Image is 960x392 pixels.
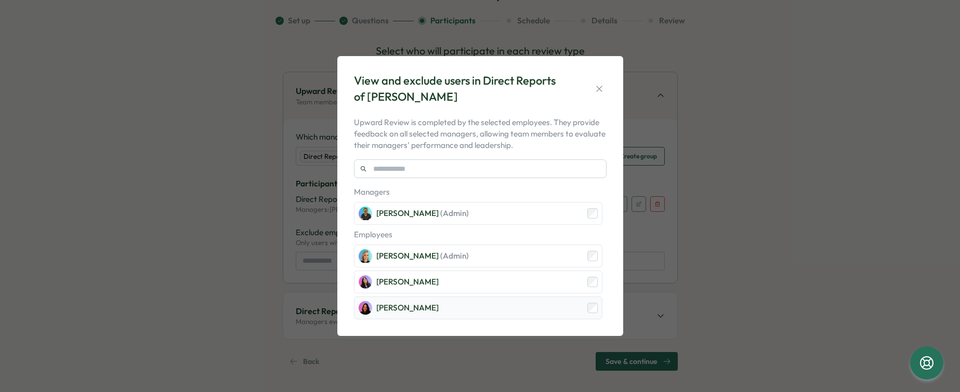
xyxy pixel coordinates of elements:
img: Johannes Keller [359,207,372,220]
div: [PERSON_NAME] [376,302,439,314]
div: [PERSON_NAME] [376,250,469,262]
span: (Admin) [440,251,469,261]
p: Managers [354,186,602,198]
p: Employees [354,229,602,240]
div: View and exclude users in Direct Reports of [PERSON_NAME] [354,73,567,105]
div: [PERSON_NAME] [376,208,469,219]
img: Annika Weigel [359,301,372,315]
span: (Admin) [440,208,469,218]
img: Sarah Sohnle [359,249,372,263]
div: [PERSON_NAME] [376,276,439,288]
p: Upward Review is completed by the selected employees. They provide feedback on all selected manag... [354,117,607,151]
img: Svenja von Gosen [359,275,372,289]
